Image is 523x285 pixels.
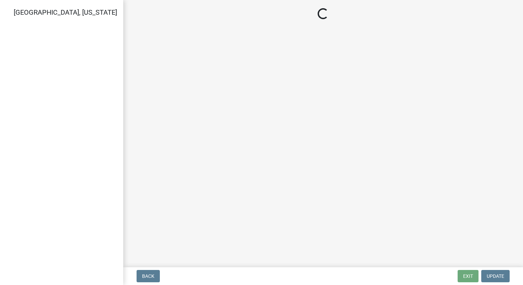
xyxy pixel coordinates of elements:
[142,273,154,279] span: Back
[458,270,479,282] button: Exit
[137,270,160,282] button: Back
[487,273,504,279] span: Update
[481,270,510,282] button: Update
[14,8,117,16] span: [GEOGRAPHIC_DATA], [US_STATE]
